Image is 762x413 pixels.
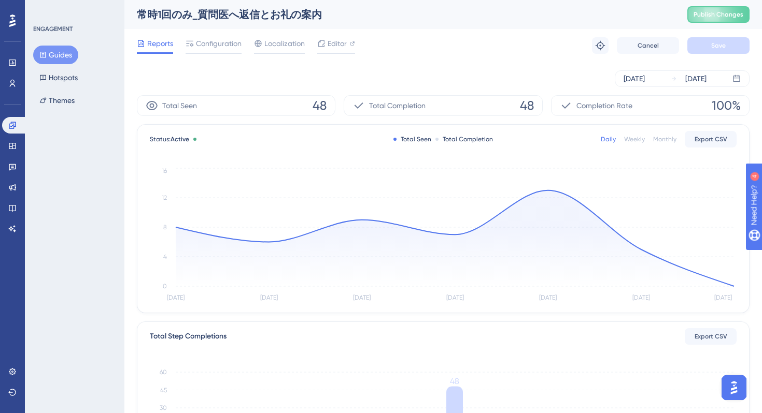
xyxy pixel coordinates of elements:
[163,283,167,290] tspan: 0
[264,37,305,50] span: Localization
[137,7,661,22] div: 常時1回のみ_質問医へ返信とお礼の案内
[163,224,167,231] tspan: 8
[685,72,707,85] div: [DATE]
[446,294,464,301] tspan: [DATE]
[632,294,650,301] tspan: [DATE]
[150,330,227,343] div: Total Step Completions
[435,135,493,143] div: Total Completion
[695,135,727,143] span: Export CSV
[160,404,167,411] tspan: 30
[328,37,347,50] span: Editor
[171,136,189,143] span: Active
[624,135,645,143] div: Weekly
[162,99,197,112] span: Total Seen
[150,135,189,143] span: Status:
[162,167,167,174] tspan: 16
[695,332,727,341] span: Export CSV
[33,91,81,110] button: Themes
[147,37,173,50] span: Reports
[393,135,431,143] div: Total Seen
[450,376,459,386] tspan: 48
[624,72,645,85] div: [DATE]
[694,10,743,19] span: Publish Changes
[353,294,371,301] tspan: [DATE]
[160,387,167,394] tspan: 45
[714,294,732,301] tspan: [DATE]
[162,194,167,201] tspan: 12
[712,97,741,114] span: 100%
[539,294,557,301] tspan: [DATE]
[638,41,659,50] span: Cancel
[72,5,75,13] div: 4
[160,368,167,376] tspan: 60
[617,37,679,54] button: Cancel
[687,37,750,54] button: Save
[167,294,185,301] tspan: [DATE]
[33,68,84,87] button: Hotspots
[24,3,65,15] span: Need Help?
[33,25,73,33] div: ENGAGEMENT
[576,99,632,112] span: Completion Rate
[711,41,726,50] span: Save
[33,46,78,64] button: Guides
[653,135,676,143] div: Monthly
[369,99,426,112] span: Total Completion
[196,37,242,50] span: Configuration
[260,294,278,301] tspan: [DATE]
[163,253,167,260] tspan: 4
[520,97,534,114] span: 48
[687,6,750,23] button: Publish Changes
[313,97,327,114] span: 48
[685,328,737,345] button: Export CSV
[718,372,750,403] iframe: UserGuiding AI Assistant Launcher
[685,131,737,148] button: Export CSV
[601,135,616,143] div: Daily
